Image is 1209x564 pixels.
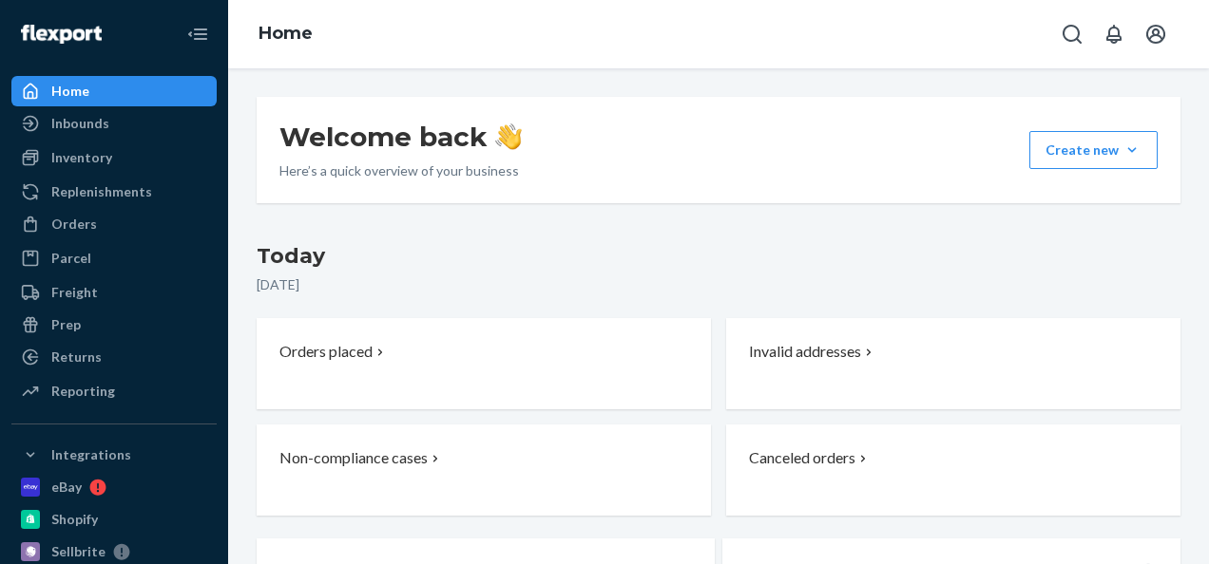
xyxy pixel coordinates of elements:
[11,142,217,173] a: Inventory
[51,148,112,167] div: Inventory
[11,342,217,372] a: Returns
[257,318,711,409] button: Orders placed
[51,315,81,334] div: Prep
[51,382,115,401] div: Reporting
[279,341,373,363] p: Orders placed
[11,310,217,340] a: Prep
[279,447,428,469] p: Non-compliance cases
[11,108,217,139] a: Inbounds
[726,318,1180,409] button: Invalid addresses
[11,76,217,106] a: Home
[11,472,217,502] a: eBay
[51,445,131,464] div: Integrations
[1029,131,1158,169] button: Create new
[749,447,855,469] p: Canceled orders
[51,478,82,497] div: eBay
[1137,15,1175,53] button: Open account menu
[11,209,217,239] a: Orders
[749,341,861,363] p: Invalid addresses
[11,504,217,535] a: Shopify
[51,348,102,367] div: Returns
[11,177,217,207] a: Replenishments
[51,114,109,133] div: Inbounds
[11,243,217,273] a: Parcel
[51,542,106,561] div: Sellbrite
[257,275,1180,294] p: [DATE]
[279,161,522,180] p: Here’s a quick overview of your business
[279,120,522,154] h1: Welcome back
[259,23,313,44] a: Home
[51,182,152,201] div: Replenishments
[243,7,328,62] ol: breadcrumbs
[11,376,217,406] a: Reporting
[495,123,522,150] img: hand-wave emoji
[21,25,102,44] img: Flexport logo
[257,241,1180,272] h3: Today
[1095,15,1133,53] button: Open notifications
[11,440,217,470] button: Integrations
[257,424,711,516] button: Non-compliance cases
[179,15,217,53] button: Close Navigation
[11,277,217,308] a: Freight
[51,215,97,234] div: Orders
[1053,15,1091,53] button: Open Search Box
[51,283,98,302] div: Freight
[51,82,89,101] div: Home
[51,249,91,268] div: Parcel
[726,424,1180,516] button: Canceled orders
[51,510,98,529] div: Shopify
